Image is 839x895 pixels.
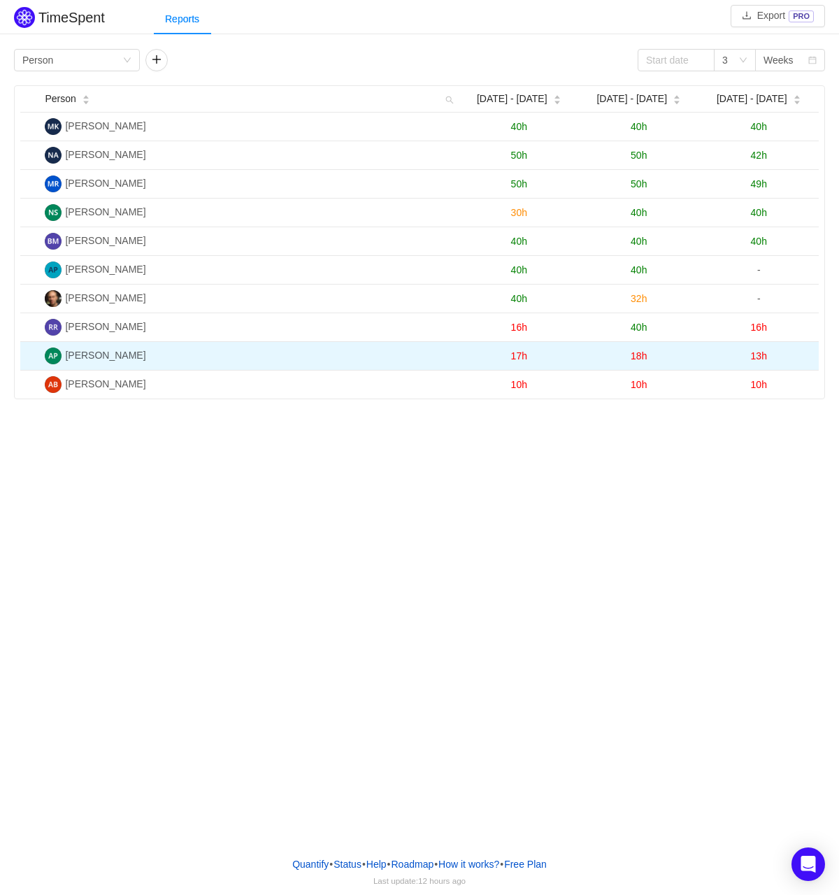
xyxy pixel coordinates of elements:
span: [PERSON_NAME] [65,264,145,275]
i: icon: down [123,56,131,66]
span: 40h [631,322,647,333]
img: RR [45,319,62,336]
img: AB [45,376,62,393]
span: 40h [631,264,647,275]
span: 30h [511,207,527,218]
span: 40h [631,236,647,247]
span: 50h [511,150,527,161]
a: Quantify [292,854,329,875]
img: NA [45,147,62,164]
span: 50h [631,150,647,161]
div: Open Intercom Messenger [791,847,825,881]
span: 10h [751,379,767,390]
span: 40h [511,236,527,247]
img: MK [45,118,62,135]
div: Sort [793,93,801,103]
span: [PERSON_NAME] [65,178,145,189]
h2: TimeSpent [38,10,105,25]
span: 12 hours ago [418,876,466,885]
div: Sort [82,93,90,103]
div: Sort [553,93,561,103]
span: [DATE] - [DATE] [477,92,547,106]
span: [PERSON_NAME] [65,149,145,160]
span: 40h [631,207,647,218]
i: icon: caret-down [553,99,561,103]
button: How it works? [438,854,500,875]
div: Reports [154,3,210,35]
span: [PERSON_NAME] [65,120,145,131]
span: [PERSON_NAME] [65,378,145,389]
span: 32h [631,293,647,304]
span: 40h [511,293,527,304]
span: - [757,293,761,304]
span: [DATE] - [DATE] [596,92,667,106]
span: [PERSON_NAME] [65,235,145,246]
span: 40h [511,264,527,275]
span: • [434,859,438,870]
span: 18h [631,350,647,361]
input: Start date [638,49,715,71]
span: 13h [751,350,767,361]
i: icon: caret-up [673,94,681,98]
span: 40h [751,121,767,132]
div: 3 [722,50,728,71]
span: [PERSON_NAME] [65,350,145,361]
span: 16h [511,322,527,333]
span: • [387,859,391,870]
i: icon: caret-up [82,94,89,98]
span: [DATE] - [DATE] [717,92,787,106]
button: icon: downloadExportPRO [731,5,825,27]
button: icon: plus [145,49,168,71]
i: icon: caret-up [553,94,561,98]
img: MR [45,176,62,192]
span: [PERSON_NAME] [65,292,145,303]
i: icon: caret-down [793,99,801,103]
button: Free Plan [503,854,547,875]
i: icon: caret-down [82,99,89,103]
span: 50h [511,178,527,189]
div: Weeks [763,50,794,71]
i: icon: search [440,86,459,112]
span: • [329,859,333,870]
img: Quantify logo [14,7,35,28]
span: 16h [751,322,767,333]
span: [PERSON_NAME] [65,321,145,332]
img: DV [45,290,62,307]
span: 42h [751,150,767,161]
span: 40h [511,121,527,132]
div: Person [22,50,53,71]
div: Sort [673,93,681,103]
i: icon: down [739,56,747,66]
span: • [500,859,503,870]
span: - [757,264,761,275]
span: Person [45,92,76,106]
img: AP [45,348,62,364]
img: NS [45,204,62,221]
img: BM [45,233,62,250]
a: Help [366,854,387,875]
span: [PERSON_NAME] [65,206,145,217]
span: 10h [631,379,647,390]
a: Status [333,854,362,875]
span: 49h [751,178,767,189]
span: 40h [751,207,767,218]
a: Roadmap [391,854,435,875]
img: AP [45,262,62,278]
span: 17h [511,350,527,361]
span: 40h [631,121,647,132]
span: 50h [631,178,647,189]
span: 40h [751,236,767,247]
span: Last update: [373,876,466,885]
i: icon: calendar [808,56,817,66]
span: • [362,859,366,870]
i: icon: caret-up [793,94,801,98]
span: 10h [511,379,527,390]
i: icon: caret-down [673,99,681,103]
